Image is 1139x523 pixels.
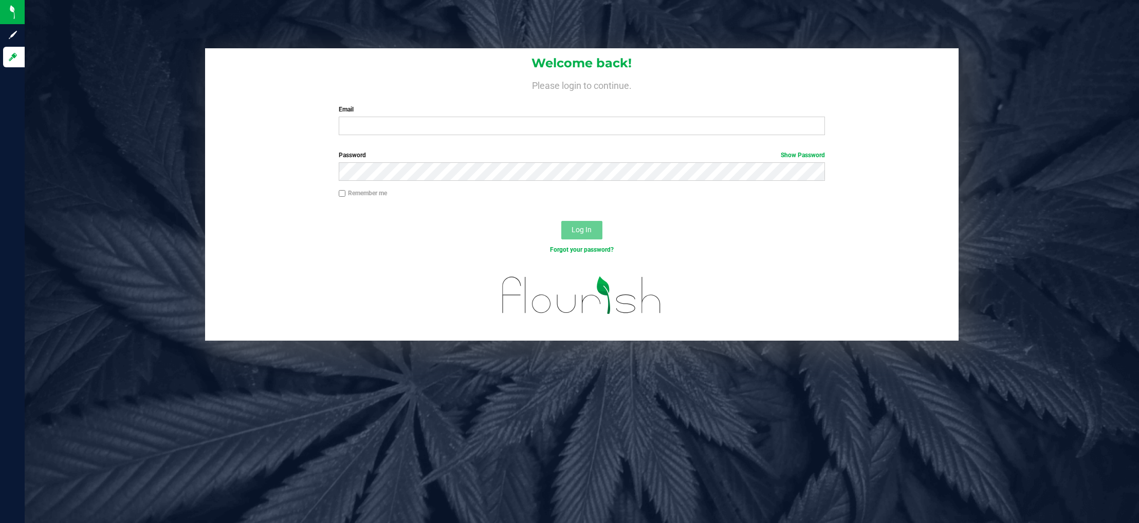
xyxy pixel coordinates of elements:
[205,57,958,70] h1: Welcome back!
[339,189,387,198] label: Remember me
[8,52,18,62] inline-svg: Log in
[339,152,366,159] span: Password
[561,221,602,239] button: Log In
[572,226,592,234] span: Log In
[550,246,614,253] a: Forgot your password?
[8,30,18,40] inline-svg: Sign up
[339,105,825,114] label: Email
[339,190,346,197] input: Remember me
[488,265,676,326] img: flourish_logo.svg
[781,152,825,159] a: Show Password
[205,78,958,90] h4: Please login to continue.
